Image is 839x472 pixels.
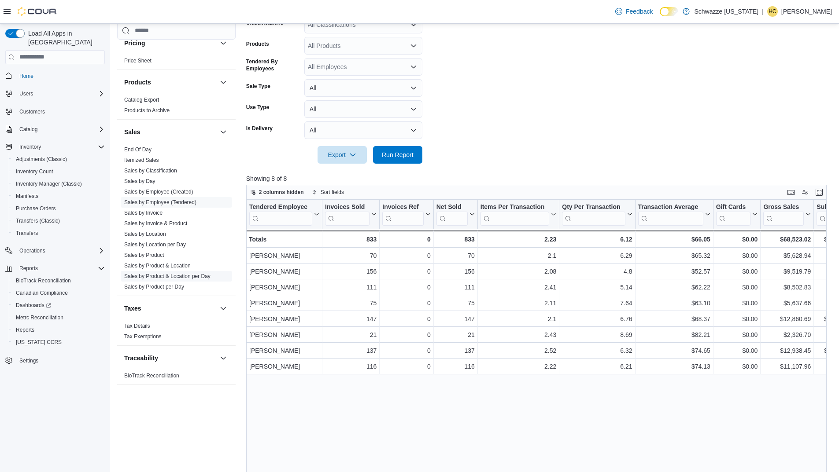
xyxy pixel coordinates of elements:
[124,304,141,313] h3: Taxes
[124,354,216,362] button: Traceability
[716,203,751,225] div: Gift Card Sales
[2,105,108,118] button: Customers
[124,220,187,227] a: Sales by Invoice & Product
[716,203,758,225] button: Gift Cards
[16,106,105,117] span: Customers
[16,88,105,99] span: Users
[12,275,105,286] span: BioTrack Reconciliation
[763,298,811,308] div: $5,637.66
[321,189,344,196] span: Sort fields
[124,220,187,227] span: Sales by Invoice & Product
[562,266,632,277] div: 4.8
[124,284,184,290] a: Sales by Product per Day
[638,203,703,225] div: Transaction Average
[124,157,159,163] a: Itemized Sales
[325,234,377,245] div: 833
[16,168,53,175] span: Inventory Count
[382,234,430,245] div: 0
[247,187,307,198] button: 2 columns hidden
[382,329,430,340] div: 0
[16,217,60,224] span: Transfers (Classic)
[436,234,475,245] div: 833
[763,282,811,293] div: $8,502.83
[124,262,191,269] span: Sales by Product & Location
[16,339,62,346] span: [US_STATE] CCRS
[124,372,179,379] span: BioTrack Reconciliation
[436,298,475,308] div: 75
[2,88,108,100] button: Users
[259,189,304,196] span: 2 columns hidden
[249,329,319,340] div: [PERSON_NAME]
[218,303,229,314] button: Taxes
[12,179,105,189] span: Inventory Manager (Classic)
[12,203,59,214] a: Purchase Orders
[2,354,108,366] button: Settings
[124,210,163,216] a: Sales by Invoice
[562,361,632,372] div: 6.21
[16,180,82,187] span: Inventory Manager (Classic)
[246,58,301,72] label: Tendered By Employees
[480,234,557,245] div: 2.23
[325,203,377,225] button: Invoices Sold
[16,355,105,366] span: Settings
[9,311,108,324] button: Metrc Reconciliation
[638,234,710,245] div: $66.05
[16,71,37,81] a: Home
[124,252,164,258] a: Sales by Product
[9,190,108,202] button: Manifests
[249,298,319,308] div: [PERSON_NAME]
[436,361,475,372] div: 116
[124,78,216,87] button: Products
[436,203,468,211] div: Net Sold
[562,298,632,308] div: 7.64
[5,66,105,390] nav: Complex example
[124,146,152,153] a: End Of Day
[124,178,155,184] a: Sales by Day
[562,250,632,261] div: 6.29
[19,265,38,272] span: Reports
[382,203,423,225] div: Invoices Ref
[124,241,186,248] a: Sales by Location per Day
[117,144,236,296] div: Sales
[249,203,312,211] div: Tendered Employee
[124,146,152,153] span: End Of Day
[304,100,422,118] button: All
[16,142,44,152] button: Inventory
[410,42,417,49] button: Open list of options
[124,252,164,259] span: Sales by Product
[660,7,678,16] input: Dark Mode
[124,167,177,174] span: Sales by Classification
[325,282,377,293] div: 111
[117,95,236,119] div: Products
[16,277,71,284] span: BioTrack Reconciliation
[410,63,417,70] button: Open list of options
[562,203,625,211] div: Qty Per Transaction
[9,287,108,299] button: Canadian Compliance
[124,157,159,164] span: Itemized Sales
[249,345,319,356] div: [PERSON_NAME]
[124,128,140,136] h3: Sales
[638,203,703,211] div: Transaction Average
[12,288,71,298] a: Canadian Compliance
[436,203,475,225] button: Net Sold
[16,263,41,274] button: Reports
[12,312,105,323] span: Metrc Reconciliation
[814,187,824,198] button: Enter fullscreen
[480,266,557,277] div: 2.08
[480,203,550,225] div: Items Per Transaction
[117,370,236,384] div: Traceability
[716,266,758,277] div: $0.00
[16,70,105,81] span: Home
[249,203,312,225] div: Tendered Employee
[246,83,270,90] label: Sale Type
[249,361,319,372] div: [PERSON_NAME]
[716,314,758,324] div: $0.00
[12,300,105,311] span: Dashboards
[12,300,55,311] a: Dashboards
[12,216,105,226] span: Transfers (Classic)
[124,188,193,195] span: Sales by Employee (Created)
[246,40,269,48] label: Products
[16,289,68,296] span: Canadian Compliance
[436,203,468,225] div: Net Sold
[2,123,108,135] button: Catalog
